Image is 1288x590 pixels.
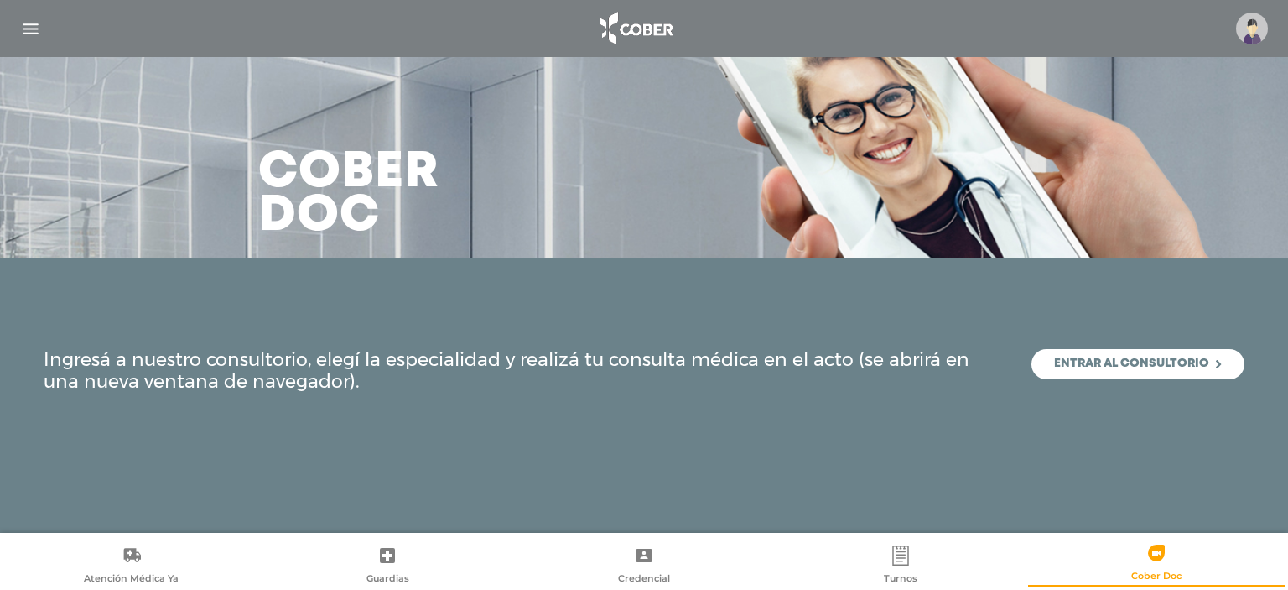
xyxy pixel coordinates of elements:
[1131,570,1182,585] span: Cober Doc
[366,572,409,587] span: Guardias
[20,18,41,39] img: Cober_menu-lines-white.svg
[884,572,917,587] span: Turnos
[1028,542,1285,585] a: Cober Doc
[84,572,179,587] span: Atención Médica Ya
[44,349,1244,394] div: Ingresá a nuestro consultorio, elegí la especialidad y realizá tu consulta médica en el acto (se ...
[1031,349,1244,379] a: Entrar al consultorio
[591,8,679,49] img: logo_cober_home-white.png
[260,545,517,587] a: Guardias
[258,151,439,238] h3: Cober doc
[516,545,772,587] a: Credencial
[618,572,670,587] span: Credencial
[1236,13,1268,44] img: profile-placeholder.svg
[772,545,1029,587] a: Turnos
[3,545,260,587] a: Atención Médica Ya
